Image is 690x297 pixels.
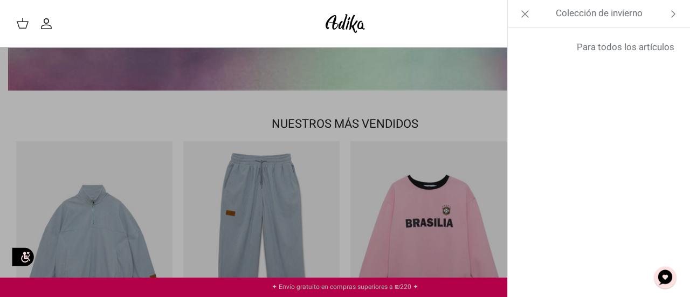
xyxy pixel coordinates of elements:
img: Adika IL [322,11,368,36]
img: accessibility_icon02.svg [8,242,38,272]
font: Para todos los artículos [577,40,674,54]
a: Mi cuenta [40,17,57,30]
a: Para todos los artículos [513,34,685,61]
button: Charlar [649,261,681,294]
